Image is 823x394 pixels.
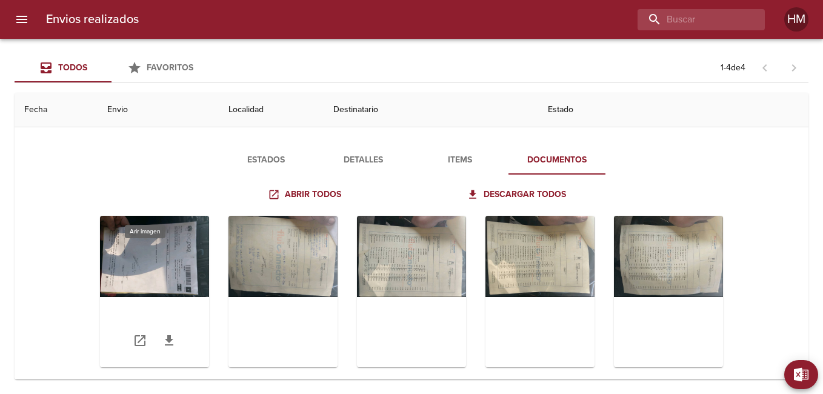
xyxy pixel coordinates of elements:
[638,9,744,30] input: buscar
[721,62,745,74] p: 1 - 4 de 4
[46,10,139,29] h6: Envios realizados
[7,5,36,34] button: menu
[784,360,818,389] button: Exportar Excel
[464,184,571,206] a: Descargar todos
[270,187,341,202] span: Abrir todos
[58,62,87,73] span: Todos
[516,153,598,168] span: Documentos
[322,153,404,168] span: Detalles
[225,153,307,168] span: Estados
[218,145,605,175] div: Tabs detalle de guia
[324,93,538,127] th: Destinatario
[469,187,566,202] span: Descargar todos
[779,53,808,82] span: Pagina siguiente
[265,184,346,206] a: Abrir todos
[614,216,723,367] div: Arir imagen
[784,7,808,32] div: Abrir información de usuario
[155,326,184,355] a: Descargar
[15,53,208,82] div: Tabs Envios
[15,93,98,127] th: Fecha
[147,62,193,73] span: Favoritos
[419,153,501,168] span: Items
[219,93,324,127] th: Localidad
[125,326,155,355] a: Abrir
[538,93,808,127] th: Estado
[750,61,779,73] span: Pagina anterior
[784,7,808,32] div: HM
[98,93,219,127] th: Envio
